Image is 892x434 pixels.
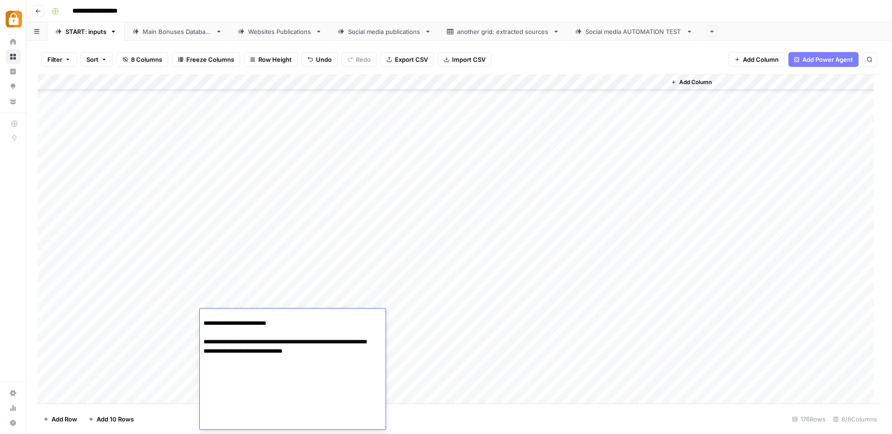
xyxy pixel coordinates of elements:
button: Sort [80,52,113,67]
div: Social media publications [348,27,421,36]
button: Add 10 Rows [83,412,139,427]
button: Add Power Agent [788,52,859,67]
span: Export CSV [395,55,428,64]
a: Social media AUTOMATION TEST [567,22,701,41]
a: Home [6,34,20,49]
button: Workspace: Adzz [6,7,20,31]
button: Filter [41,52,77,67]
span: Sort [86,55,98,64]
a: Insights [6,64,20,79]
div: Websites Publications [248,27,312,36]
a: Websites Publications [230,22,330,41]
span: Import CSV [452,55,485,64]
div: 176 Rows [788,412,829,427]
a: Settings [6,386,20,401]
span: Add Column [679,78,712,86]
a: Social media publications [330,22,439,41]
button: Row Height [244,52,298,67]
a: Main Bonuses Database [125,22,230,41]
button: Redo [341,52,377,67]
span: Filter [47,55,62,64]
a: Opportunities [6,79,20,94]
a: Usage [6,401,20,415]
a: START: inputs [47,22,125,41]
button: 8 Columns [117,52,168,67]
span: Add Column [743,55,779,64]
div: Main Bonuses Database [143,27,212,36]
button: Add Column [667,76,715,88]
div: another grid: extracted sources [457,27,549,36]
button: Add Column [728,52,785,67]
span: Redo [356,55,371,64]
span: Undo [316,55,332,64]
span: Add 10 Rows [97,414,134,424]
span: Row Height [258,55,292,64]
div: START: inputs [66,27,106,36]
img: Adzz Logo [6,11,22,27]
button: Freeze Columns [172,52,240,67]
button: Import CSV [438,52,492,67]
span: Add Row [52,414,77,424]
button: Export CSV [380,52,434,67]
a: Browse [6,49,20,64]
div: Social media AUTOMATION TEST [585,27,682,36]
button: Undo [302,52,338,67]
span: Freeze Columns [186,55,234,64]
a: Your Data [6,94,20,109]
button: Add Row [38,412,83,427]
div: 8/8 Columns [829,412,881,427]
span: 8 Columns [131,55,162,64]
a: another grid: extracted sources [439,22,567,41]
button: Help + Support [6,415,20,430]
span: Add Power Agent [802,55,853,64]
